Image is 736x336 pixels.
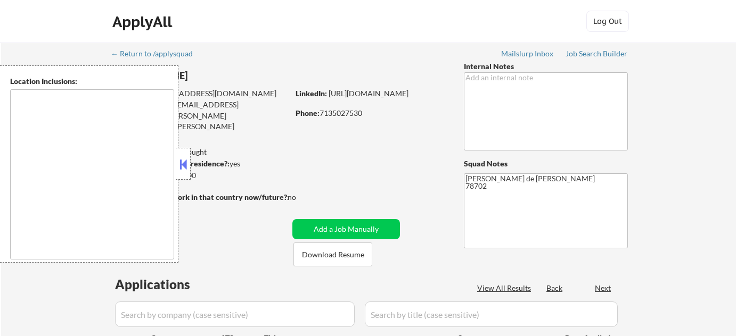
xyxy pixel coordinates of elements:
div: [EMAIL_ADDRESS][DOMAIN_NAME] [112,88,289,99]
div: yes [111,158,285,169]
div: View All Results [477,283,534,293]
a: Mailslurp Inbox [501,49,554,60]
div: Job Search Builder [566,50,628,57]
div: Next [595,283,612,293]
input: Search by title (case sensitive) [365,301,618,327]
div: [PERSON_NAME] [112,69,331,82]
strong: LinkedIn: [296,89,327,98]
div: ApplyAll [112,13,175,31]
div: 20 sent / 100 bought [111,147,289,157]
div: 7135027530 [296,108,446,119]
strong: Phone: [296,108,320,117]
div: ← Return to /applysquad [111,50,203,57]
input: Search by company (case sensitive) [115,301,355,327]
div: Internal Notes [464,61,628,72]
strong: Will need Visa to work in that country now/future?: [112,192,289,201]
button: Log Out [586,11,629,32]
a: [URL][DOMAIN_NAME] [329,89,408,98]
div: $90,000 [111,170,289,181]
div: Location Inclusions: [10,76,174,87]
div: Mailslurp Inbox [501,50,554,57]
div: no [288,192,318,203]
div: Squad Notes [464,158,628,169]
button: Add a Job Manually [292,219,400,239]
a: ← Return to /applysquad [111,49,203,60]
div: [PERSON_NAME][EMAIL_ADDRESS][PERSON_NAME][DOMAIN_NAME] [112,111,289,142]
div: Back [546,283,563,293]
div: [EMAIL_ADDRESS][DOMAIN_NAME] [112,99,289,120]
button: Download Resume [293,242,372,266]
div: Applications [115,278,220,291]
